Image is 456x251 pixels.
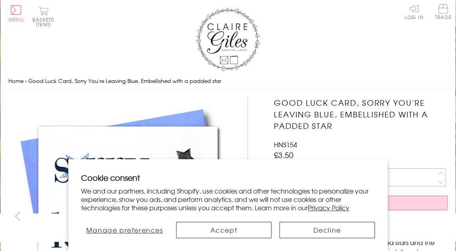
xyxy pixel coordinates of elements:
[25,77,27,85] span: ›
[8,16,24,23] span: Menu
[28,77,221,85] span: Good Luck Card, Sorry You're Leaving Blue, Embellished with a padded star
[8,77,24,85] a: Home
[274,149,293,160] span: £3.50
[435,4,452,20] span: Trade
[8,207,26,225] button: prev
[81,172,375,183] h2: Cookie consent
[274,97,448,131] h1: Good Luck Card, Sorry You're Leaving Blue, Embellished with a padded star
[86,225,163,235] span: Manage preferences
[81,222,168,238] button: Manage preferences
[8,5,24,22] button: Menu
[196,8,260,71] img: Claire Giles Greetings Cards
[32,6,54,27] button: Basket0 items
[36,16,54,28] span: 0 items
[280,222,375,238] button: Decline
[404,4,424,20] a: Log In
[8,73,448,89] nav: breadcrumbs
[274,140,297,149] span: HNS154
[308,203,349,212] a: Privacy Policy
[176,222,272,238] button: Accept
[435,4,452,21] a: Trade
[81,187,375,211] p: We and our partners, including Shopify, use cookies and other technologies to personalize your ex...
